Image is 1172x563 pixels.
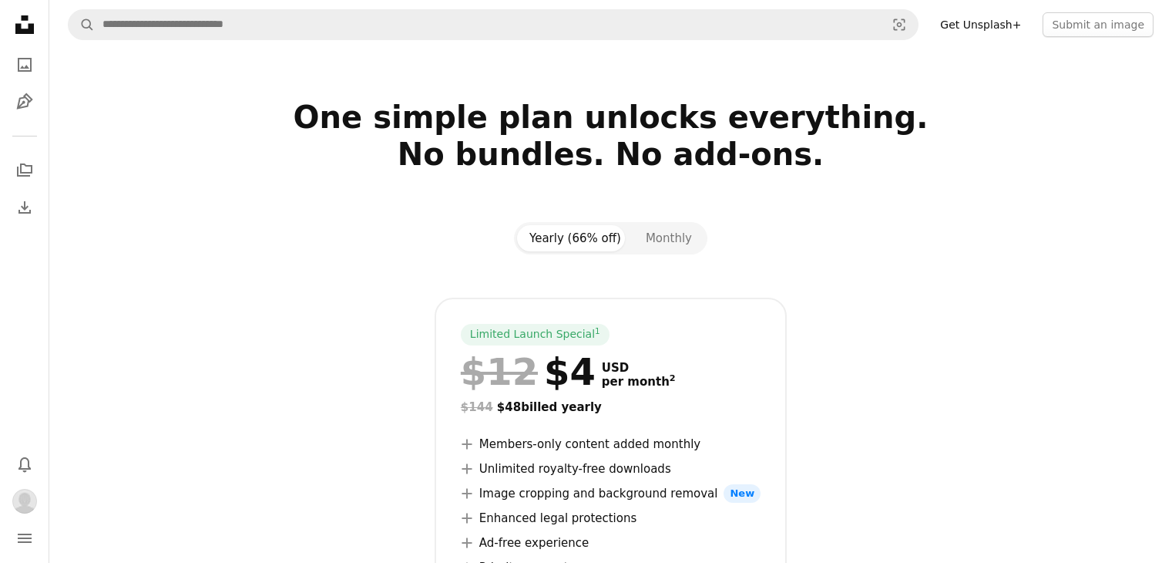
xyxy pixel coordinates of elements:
[9,523,40,554] button: Menu
[9,449,40,480] button: Notifications
[461,324,610,346] div: Limited Launch Special
[461,398,761,416] div: $48 billed yearly
[602,375,676,389] span: per month
[9,192,40,223] a: Download History
[461,352,596,392] div: $4
[9,486,40,517] button: Profile
[592,327,603,342] a: 1
[724,484,761,503] span: New
[461,435,761,453] li: Members-only content added monthly
[1043,12,1154,37] button: Submit an image
[461,400,493,414] span: $144
[517,225,633,251] button: Yearly (66% off)
[881,10,918,39] button: Visual search
[68,9,918,40] form: Find visuals sitewide
[9,9,40,43] a: Home — Unsplash
[112,99,1110,210] h2: One simple plan unlocks everything. No bundles. No add-ons.
[633,225,704,251] button: Monthly
[602,361,676,375] span: USD
[670,373,676,383] sup: 2
[69,10,95,39] button: Search Unsplash
[9,49,40,80] a: Photos
[9,155,40,186] a: Collections
[931,12,1030,37] a: Get Unsplash+
[461,509,761,528] li: Enhanced legal protections
[667,375,679,389] a: 2
[595,326,600,335] sup: 1
[461,534,761,552] li: Ad-free experience
[461,352,538,392] span: $12
[461,460,761,478] li: Unlimited royalty-free downloads
[9,86,40,117] a: Illustrations
[12,489,37,514] img: Avatar of user Dinkar Kumar
[461,484,761,503] li: Image cropping and background removal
